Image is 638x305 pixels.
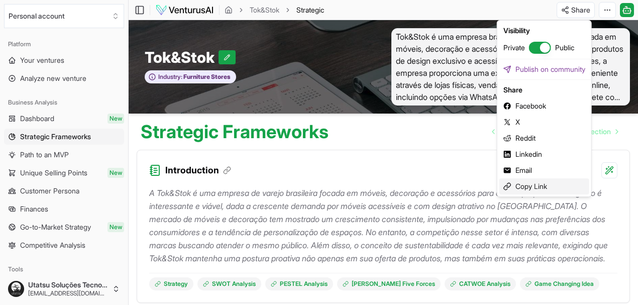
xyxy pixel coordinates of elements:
a: Publish on community [499,61,589,77]
button: Linkedin [499,146,589,162]
button: X [499,114,589,130]
button: Reddit [499,130,589,146]
button: Facebook [499,98,589,114]
div: Share [499,82,589,98]
button: Email [499,162,589,178]
div: Copy Link [499,178,589,194]
div: Visibility [499,23,589,39]
span: Private [503,43,525,53]
span: Public [555,43,574,53]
